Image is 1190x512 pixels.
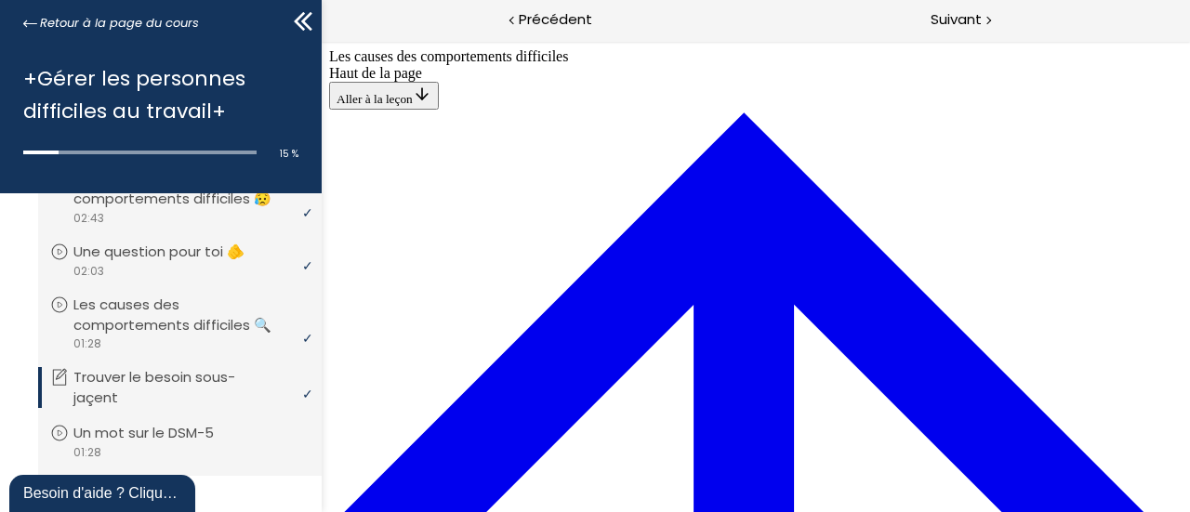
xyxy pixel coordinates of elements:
[73,444,101,461] span: 01:28
[73,295,305,335] p: Les causes des comportements difficiles 🔍
[23,13,199,33] a: Retour à la page du cours
[40,13,199,33] span: Retour à la page du cours
[519,8,592,32] span: Précédent
[15,51,110,65] span: Aller à la leçon
[73,242,272,262] p: Une question pour toi 🫵
[73,335,101,352] span: 01:28
[7,41,117,69] button: Aller à la leçon
[7,24,861,41] div: Haut de la page
[73,423,242,443] p: Un mot sur le DSM-5
[7,7,861,24] div: Les causes des comportements difficiles
[9,471,199,512] iframe: chat widget
[73,367,305,408] p: Trouver le besoin sous-jaçent
[280,147,298,161] span: 15 %
[23,62,289,127] h1: +Gérer les personnes difficiles au travail+
[73,210,104,227] span: 02:43
[931,8,982,32] span: Suivant
[73,263,104,280] span: 02:03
